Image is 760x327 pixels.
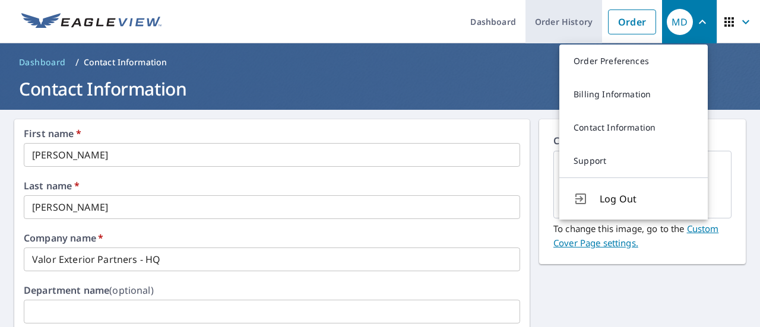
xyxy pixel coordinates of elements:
a: Billing Information [559,78,708,111]
a: Order [608,9,656,34]
label: Department name [24,285,154,295]
a: Contact Information [559,111,708,144]
li: / [75,55,79,69]
label: First name [24,129,81,138]
b: (optional) [109,284,154,297]
span: Log Out [600,192,693,206]
a: Dashboard [14,53,71,72]
a: Order Preferences [559,45,708,78]
button: Log Out [559,177,708,220]
p: To change this image, go to the [553,218,731,250]
img: EV Logo [21,13,161,31]
nav: breadcrumb [14,53,746,72]
span: Dashboard [19,56,66,68]
div: MD [667,9,693,35]
label: Last name [24,181,80,191]
p: Company Logo [553,134,731,151]
h1: Contact Information [14,77,746,101]
label: Company name [24,233,103,243]
a: Support [559,144,708,177]
p: Contact Information [84,56,167,68]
